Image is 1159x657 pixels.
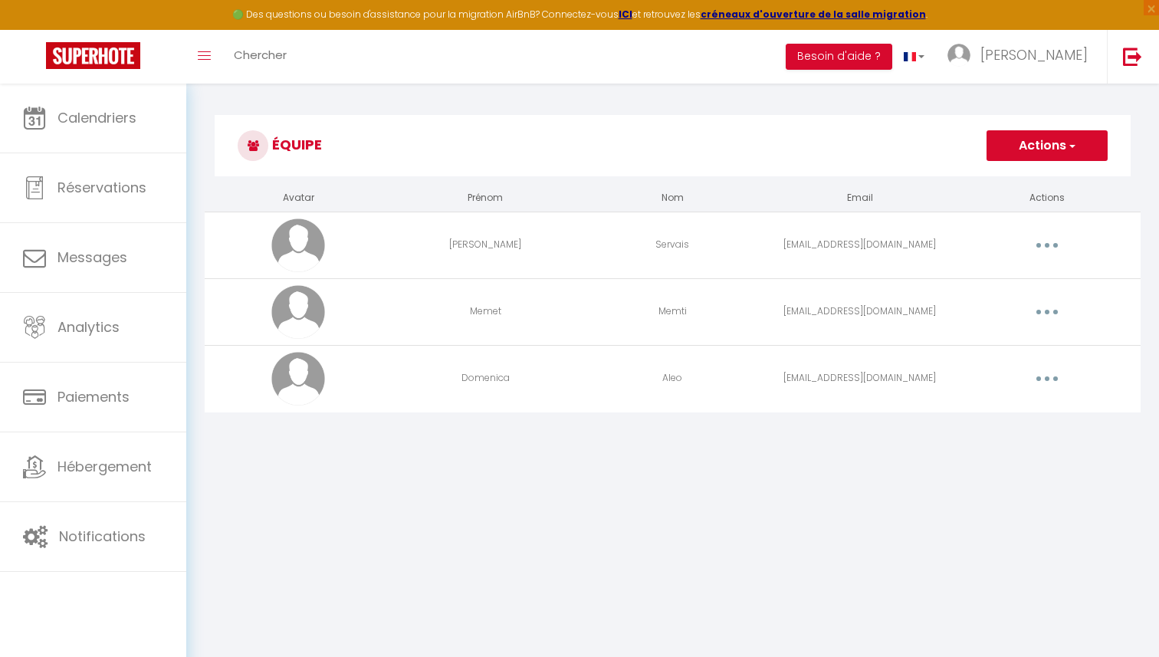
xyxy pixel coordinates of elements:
[392,185,579,212] th: Prénom
[59,527,146,546] span: Notifications
[954,185,1141,212] th: Actions
[701,8,926,21] a: créneaux d'ouverture de la salle migration
[271,285,325,339] img: avatar.png
[987,130,1108,161] button: Actions
[234,47,287,63] span: Chercher
[767,278,954,345] td: [EMAIL_ADDRESS][DOMAIN_NAME]
[57,108,136,127] span: Calendriers
[579,185,766,212] th: Nom
[767,212,954,278] td: [EMAIL_ADDRESS][DOMAIN_NAME]
[1094,588,1148,646] iframe: Chat
[222,30,298,84] a: Chercher
[57,248,127,267] span: Messages
[205,185,392,212] th: Avatar
[271,218,325,272] img: avatar.png
[579,345,766,412] td: Aleo
[786,44,892,70] button: Besoin d'aide ?
[1123,47,1142,66] img: logout
[57,457,152,476] span: Hébergement
[57,317,120,337] span: Analytics
[980,45,1088,64] span: [PERSON_NAME]
[271,352,325,406] img: avatar.png
[12,6,58,52] button: Ouvrir le widget de chat LiveChat
[579,278,766,345] td: Memti
[57,178,146,197] span: Réservations
[936,30,1107,84] a: ... [PERSON_NAME]
[57,387,130,406] span: Paiements
[46,42,140,69] img: Super Booking
[947,44,970,67] img: ...
[619,8,632,21] a: ICI
[392,278,579,345] td: Memet
[767,345,954,412] td: [EMAIL_ADDRESS][DOMAIN_NAME]
[767,185,954,212] th: Email
[579,212,766,278] td: Servais
[392,345,579,412] td: Domenica
[215,115,1131,176] h3: Équipe
[392,212,579,278] td: [PERSON_NAME]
